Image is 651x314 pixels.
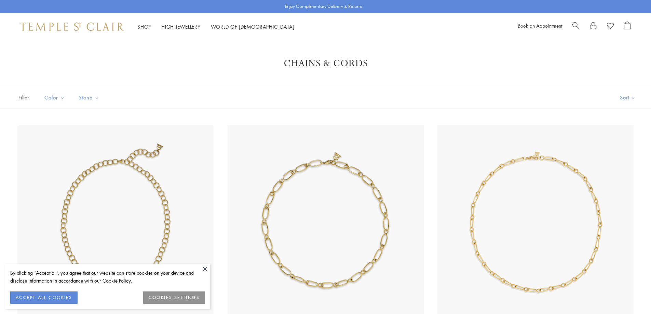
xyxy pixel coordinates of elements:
[285,3,363,10] p: Enjoy Complimentary Delivery & Returns
[518,22,562,29] a: Book an Appointment
[211,23,295,30] a: World of [DEMOGRAPHIC_DATA]World of [DEMOGRAPHIC_DATA]
[137,23,295,31] nav: Main navigation
[75,93,105,102] span: Stone
[161,23,201,30] a: High JewelleryHigh Jewellery
[21,23,124,31] img: Temple St. Clair
[624,22,630,32] a: Open Shopping Bag
[27,57,624,70] h1: Chains & Cords
[572,22,580,32] a: Search
[73,90,105,105] button: Stone
[41,93,70,102] span: Color
[39,90,70,105] button: Color
[605,87,651,108] button: Show sort by
[137,23,151,30] a: ShopShop
[143,291,205,304] button: COOKIES SETTINGS
[607,22,614,32] a: View Wishlist
[10,291,78,304] button: ACCEPT ALL COOKIES
[10,269,205,285] div: By clicking “Accept all”, you agree that our website can store cookies on your device and disclos...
